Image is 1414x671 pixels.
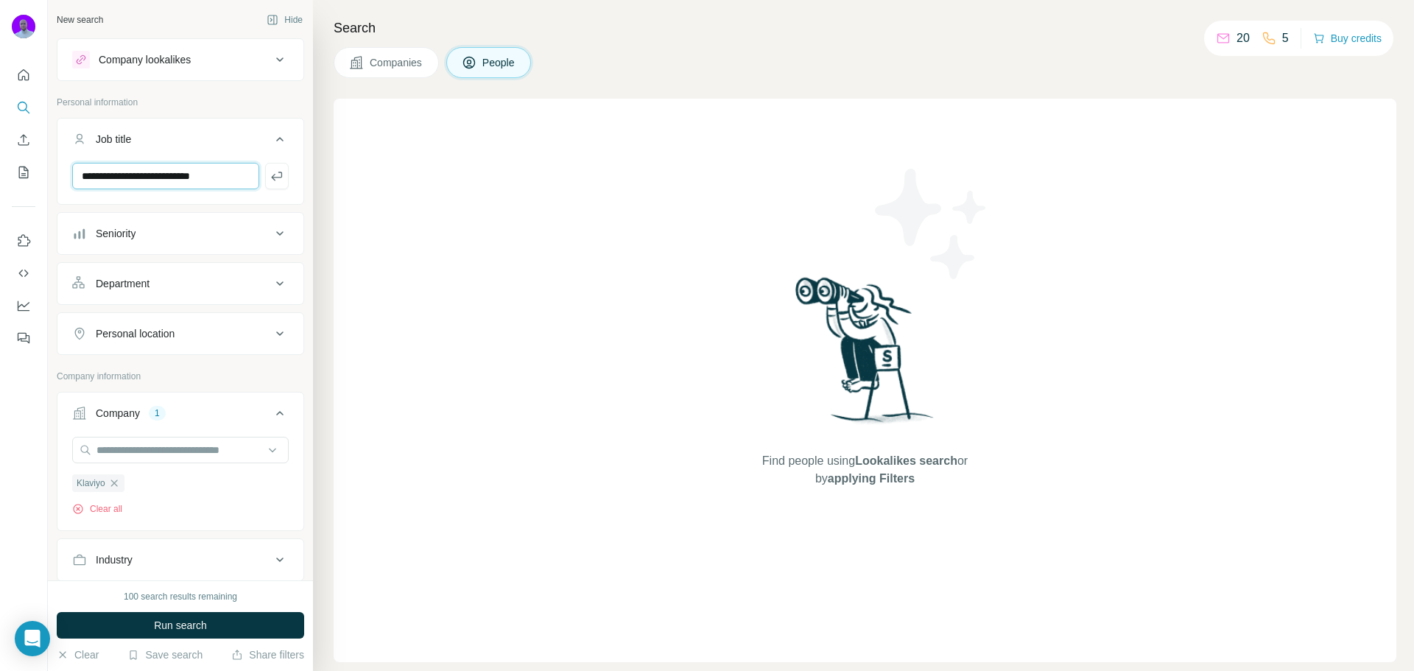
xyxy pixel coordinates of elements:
[12,228,35,254] button: Use Surfe on LinkedIn
[12,62,35,88] button: Quick start
[12,292,35,319] button: Dashboard
[865,158,998,290] img: Surfe Illustration - Stars
[747,452,982,488] span: Find people using or by
[57,266,303,301] button: Department
[12,325,35,351] button: Feedback
[12,159,35,186] button: My lists
[828,472,915,485] span: applying Filters
[57,13,103,27] div: New search
[57,216,303,251] button: Seniority
[57,370,304,383] p: Company information
[57,42,303,77] button: Company lookalikes
[57,96,304,109] p: Personal information
[57,647,99,662] button: Clear
[57,542,303,577] button: Industry
[57,612,304,639] button: Run search
[57,316,303,351] button: Personal location
[96,326,175,341] div: Personal location
[96,552,133,567] div: Industry
[1313,28,1382,49] button: Buy credits
[154,618,207,633] span: Run search
[149,407,166,420] div: 1
[1237,29,1250,47] p: 20
[72,502,122,516] button: Clear all
[96,132,131,147] div: Job title
[96,406,140,421] div: Company
[96,276,150,291] div: Department
[99,52,191,67] div: Company lookalikes
[256,9,313,31] button: Hide
[57,122,303,163] button: Job title
[12,260,35,287] button: Use Surfe API
[12,15,35,38] img: Avatar
[57,396,303,437] button: Company1
[231,647,304,662] button: Share filters
[127,647,203,662] button: Save search
[789,273,942,438] img: Surfe Illustration - Woman searching with binoculars
[96,226,136,241] div: Seniority
[15,621,50,656] div: Open Intercom Messenger
[1282,29,1289,47] p: 5
[124,590,237,603] div: 100 search results remaining
[334,18,1396,38] h4: Search
[855,454,957,467] span: Lookalikes search
[77,477,105,490] span: Klaviyo
[12,127,35,153] button: Enrich CSV
[12,94,35,121] button: Search
[482,55,516,70] span: People
[370,55,423,70] span: Companies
